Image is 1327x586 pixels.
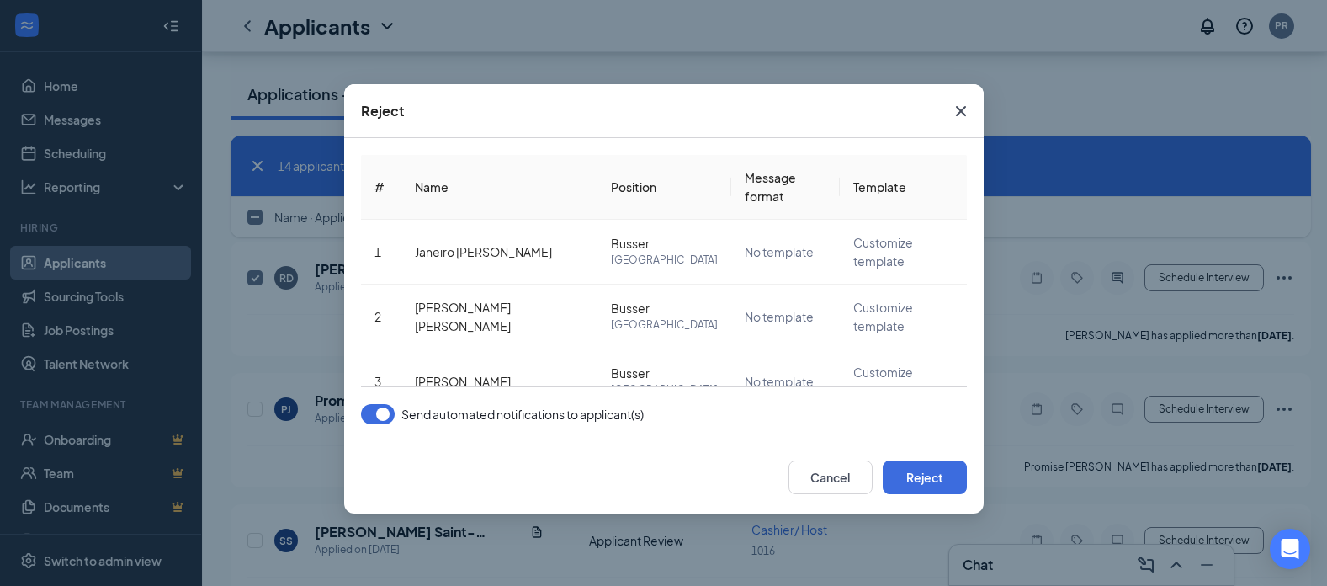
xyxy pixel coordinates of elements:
[1270,529,1310,569] div: Open Intercom Messenger
[374,309,381,324] span: 2
[401,220,597,285] td: Janeiro [PERSON_NAME]
[401,404,644,424] span: Send automated notifications to applicant(s)
[401,155,597,220] th: Name
[597,155,731,220] th: Position
[611,235,718,252] span: Busser
[361,155,401,220] th: #
[611,300,718,317] span: Busser
[611,365,718,381] span: Busser
[840,155,966,220] th: Template
[401,349,597,414] td: [PERSON_NAME]
[611,252,718,269] span: [GEOGRAPHIC_DATA]
[611,317,718,333] span: [GEOGRAPHIC_DATA]
[611,381,718,398] span: [GEOGRAPHIC_DATA]
[951,101,971,121] svg: Cross
[853,235,913,269] span: Customize template
[374,244,381,259] span: 1
[853,365,913,398] span: Customize template
[745,374,814,389] span: No template
[731,155,841,220] th: Message format
[745,244,814,259] span: No template
[883,461,967,494] button: Reject
[374,374,381,389] span: 3
[745,309,814,324] span: No template
[938,84,984,138] button: Close
[361,102,405,120] div: Reject
[401,285,597,349] td: [PERSON_NAME] [PERSON_NAME]
[788,461,873,494] button: Cancel
[853,300,913,333] span: Customize template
